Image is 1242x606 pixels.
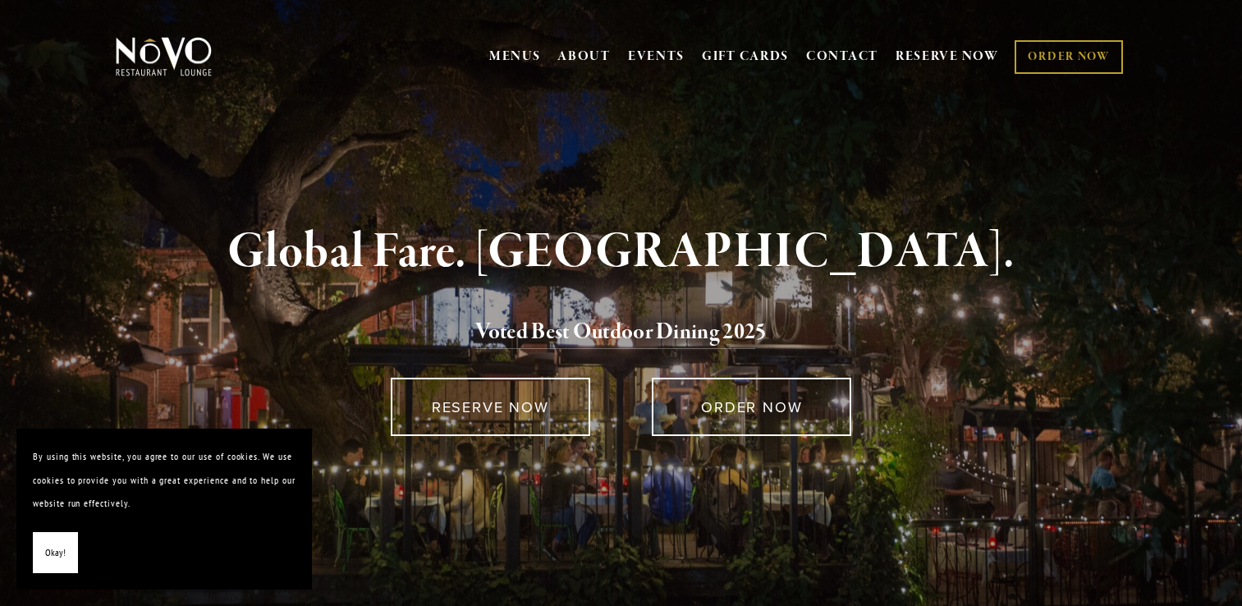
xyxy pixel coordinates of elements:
[227,221,1015,283] strong: Global Fare. [GEOGRAPHIC_DATA].
[652,378,851,436] a: ORDER NOW
[143,315,1100,350] h2: 5
[896,41,999,72] a: RESERVE NOW
[702,41,789,72] a: GIFT CARDS
[557,48,611,65] a: ABOUT
[391,378,590,436] a: RESERVE NOW
[489,48,541,65] a: MENUS
[112,36,215,77] img: Novo Restaurant &amp; Lounge
[33,445,296,516] p: By using this website, you agree to our use of cookies. We use cookies to provide you with a grea...
[33,532,78,574] button: Okay!
[16,429,312,590] section: Cookie banner
[45,541,66,565] span: Okay!
[806,41,878,72] a: CONTACT
[628,48,685,65] a: EVENTS
[1015,40,1122,74] a: ORDER NOW
[475,318,755,349] a: Voted Best Outdoor Dining 202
